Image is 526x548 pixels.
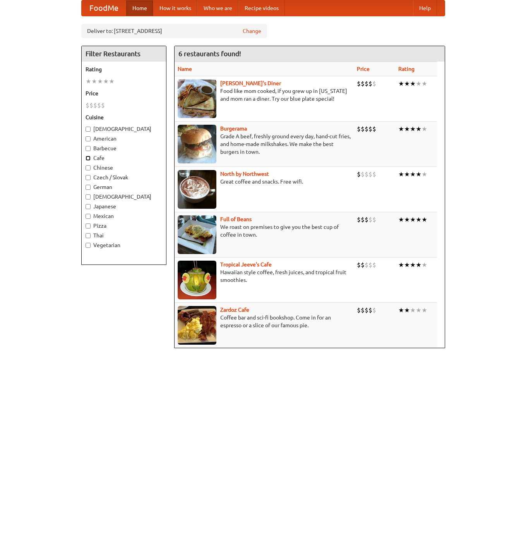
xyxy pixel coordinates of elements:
[368,215,372,224] li: $
[357,170,361,179] li: $
[368,79,372,88] li: $
[86,243,91,248] input: Vegetarian
[361,215,365,224] li: $
[410,170,416,179] li: ★
[220,261,272,268] a: Tropical Jeeve's Cafe
[178,314,351,329] p: Coffee bar and sci-fi bookshop. Come in for an espresso or a slice of our famous pie.
[398,66,415,72] a: Rating
[97,101,101,110] li: $
[372,170,376,179] li: $
[421,125,427,133] li: ★
[243,27,261,35] a: Change
[357,306,361,314] li: $
[178,50,241,57] ng-pluralize: 6 restaurants found!
[365,170,368,179] li: $
[357,79,361,88] li: $
[86,125,162,133] label: [DEMOGRAPHIC_DATA]
[86,174,162,181] label: Czech / Slovak
[178,170,216,209] img: north.jpg
[82,46,166,62] h4: Filter Restaurants
[86,203,162,210] label: Japanese
[372,215,376,224] li: $
[372,125,376,133] li: $
[86,65,162,73] h5: Rating
[365,215,368,224] li: $
[86,214,91,219] input: Mexican
[220,125,247,132] a: Burgerama
[86,135,162,143] label: American
[365,261,368,269] li: $
[357,125,361,133] li: $
[404,125,410,133] li: ★
[410,215,416,224] li: ★
[178,268,351,284] p: Hawaiian style coffee, fresh juices, and tropical fruit smoothies.
[178,306,216,345] img: zardoz.jpg
[86,193,162,201] label: [DEMOGRAPHIC_DATA]
[86,204,91,209] input: Japanese
[103,77,109,86] li: ★
[410,79,416,88] li: ★
[86,175,91,180] input: Czech / Slovak
[86,212,162,220] label: Mexican
[86,156,91,161] input: Cafe
[86,222,162,230] label: Pizza
[372,261,376,269] li: $
[361,261,365,269] li: $
[86,89,162,97] h5: Price
[86,194,91,199] input: [DEMOGRAPHIC_DATA]
[421,215,427,224] li: ★
[416,261,421,269] li: ★
[178,66,192,72] a: Name
[220,171,269,177] b: North by Northwest
[421,170,427,179] li: ★
[410,125,416,133] li: ★
[398,261,404,269] li: ★
[86,127,91,132] input: [DEMOGRAPHIC_DATA]
[421,261,427,269] li: ★
[126,0,153,16] a: Home
[398,306,404,314] li: ★
[81,24,267,38] div: Deliver to: [STREET_ADDRESS]
[178,87,351,103] p: Food like mom cooked, if you grew up in [US_STATE] and mom ran a diner. Try our blue plate special!
[368,261,372,269] li: $
[197,0,238,16] a: Who we are
[404,215,410,224] li: ★
[361,170,365,179] li: $
[109,77,115,86] li: ★
[86,232,162,239] label: Thai
[86,101,89,110] li: $
[220,80,281,86] b: [PERSON_NAME]'s Diner
[97,77,103,86] li: ★
[368,306,372,314] li: $
[404,261,410,269] li: ★
[91,77,97,86] li: ★
[86,77,91,86] li: ★
[86,183,162,191] label: German
[365,79,368,88] li: $
[93,101,97,110] li: $
[421,306,427,314] li: ★
[178,223,351,239] p: We roast on premises to give you the best cup of coffee in town.
[404,170,410,179] li: ★
[365,306,368,314] li: $
[178,178,351,186] p: Great coffee and snacks. Free wifi.
[410,306,416,314] li: ★
[238,0,285,16] a: Recipe videos
[421,79,427,88] li: ★
[413,0,437,16] a: Help
[89,101,93,110] li: $
[410,261,416,269] li: ★
[101,101,105,110] li: $
[86,223,91,228] input: Pizza
[416,79,421,88] li: ★
[220,216,252,222] a: Full of Beans
[86,136,91,141] input: American
[398,215,404,224] li: ★
[220,307,249,313] a: Zardoz Cafe
[365,125,368,133] li: $
[368,125,372,133] li: $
